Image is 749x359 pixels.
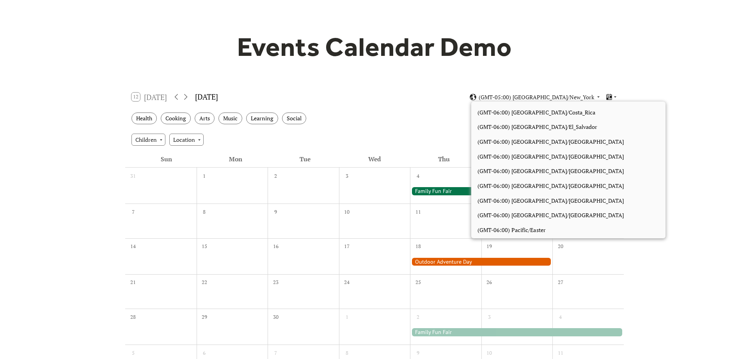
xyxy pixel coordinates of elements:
span: (GMT-06:00) [GEOGRAPHIC_DATA]/[GEOGRAPHIC_DATA] [477,138,624,146]
h1: Events Calendar Demo [225,31,524,63]
span: (GMT-06:00) [GEOGRAPHIC_DATA]/[GEOGRAPHIC_DATA] [477,152,624,161]
span: (GMT-06:00) [GEOGRAPHIC_DATA]/[GEOGRAPHIC_DATA] [477,167,624,175]
span: (GMT-06:00) [GEOGRAPHIC_DATA]/[GEOGRAPHIC_DATA] [477,182,624,190]
span: (GMT-06:00) Pacific/Easter [477,226,546,234]
span: (GMT-06:00) [GEOGRAPHIC_DATA]/[GEOGRAPHIC_DATA] [477,211,624,220]
span: (GMT-06:00) [GEOGRAPHIC_DATA]/[GEOGRAPHIC_DATA] [477,196,624,205]
span: (GMT-06:00) [GEOGRAPHIC_DATA]/El_Salvador [477,123,597,131]
span: (GMT-06:00) [GEOGRAPHIC_DATA]/Costa_Rica [477,108,595,117]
